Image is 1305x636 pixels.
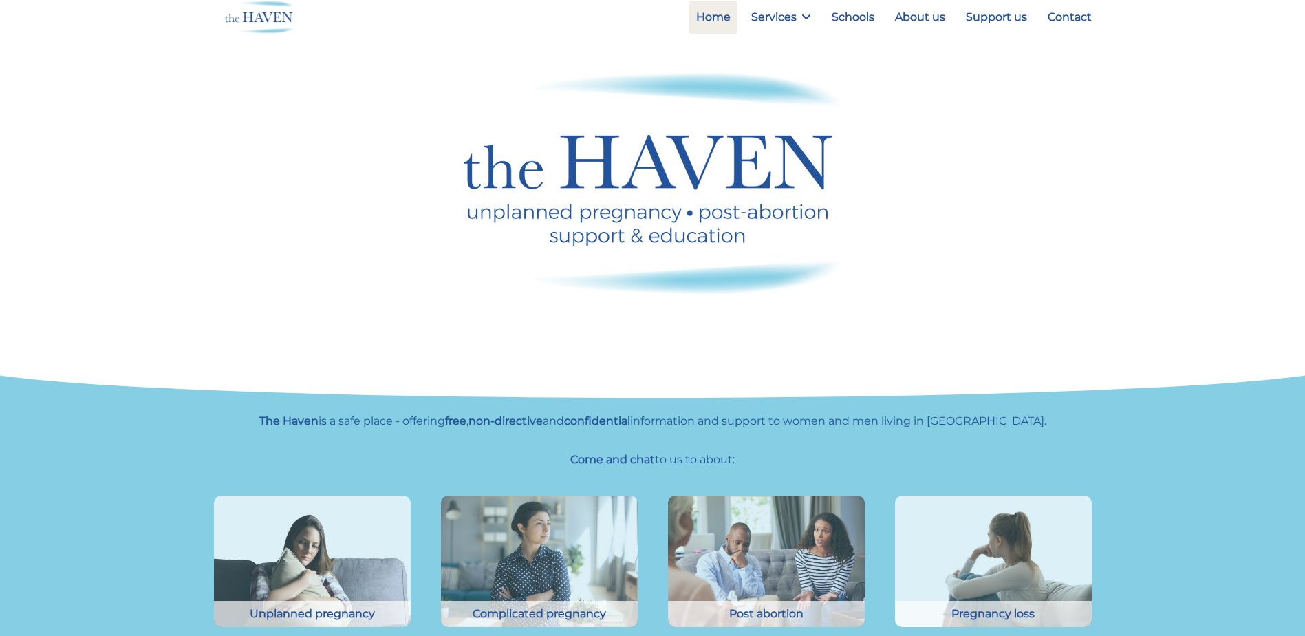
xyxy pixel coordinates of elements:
strong: The Haven [259,414,319,427]
a: Young woman discussing pregnancy problems with counsellor Complicated pregnancy [441,617,638,630]
strong: non-directive [468,414,543,427]
div: Unplanned pregnancy [214,601,411,627]
strong: free [445,414,466,427]
img: Young couple in crisis trying solve problem during counselling [668,496,865,627]
a: Young couple in crisis trying solve problem during counselling Post abortion [668,617,865,630]
div: Post abortion [668,601,865,627]
img: Haven logo - unplanned pregnancy, post abortion support and education [464,72,842,295]
a: About us [888,1,952,34]
a: Support us [959,1,1034,34]
img: Young woman discussing pregnancy problems with counsellor [441,496,638,627]
a: Front view of a sad girl embracing a pillow sitting on a couch Unplanned pregnancy [214,617,411,630]
strong: Come and chat [570,453,655,466]
a: Services [744,1,818,34]
img: Side view young woman looking away at window sitting on couch at home [895,496,1092,627]
a: Side view young woman looking away at window sitting on couch at home Pregnancy loss [895,617,1092,630]
a: Contact [1041,1,1099,34]
div: Pregnancy loss [895,601,1092,627]
img: Front view of a sad girl embracing a pillow sitting on a couch [214,496,411,627]
strong: confidential [564,414,630,427]
a: Home [689,1,737,34]
div: Complicated pregnancy [441,601,638,627]
a: Schools [825,1,881,34]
